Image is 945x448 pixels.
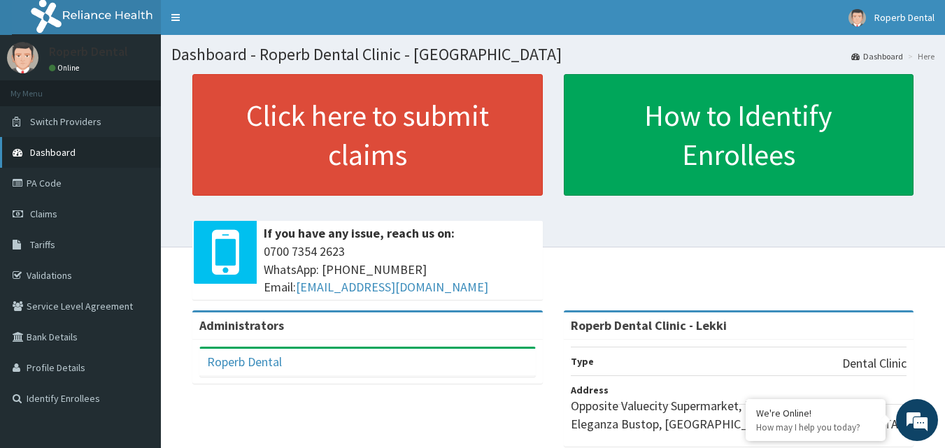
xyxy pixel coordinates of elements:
p: Opposite Valuecity Supermarket, [GEOGRAPHIC_DATA], By Eleganza Bustop, [GEOGRAPHIC_DATA], [GEOGRA... [571,397,907,433]
h1: Dashboard - Roperb Dental Clinic - [GEOGRAPHIC_DATA] [171,45,935,64]
span: Roperb Dental [874,11,935,24]
p: How may I help you today? [756,421,875,433]
a: Dashboard [851,50,903,62]
span: Claims [30,208,57,220]
li: Here [904,50,935,62]
p: Roperb Dental [49,45,128,58]
img: User Image [848,9,866,27]
b: Administrators [199,317,284,333]
a: Click here to submit claims [192,74,543,196]
a: [EMAIL_ADDRESS][DOMAIN_NAME] [296,279,488,295]
span: Switch Providers [30,115,101,128]
span: We're online! [81,135,193,276]
div: We're Online! [756,407,875,419]
a: Online [49,63,83,73]
span: 0700 7354 2623 WhatsApp: [PHONE_NUMBER] Email: [264,243,536,296]
div: Chat with us now [73,78,235,96]
p: Dental Clinic [842,354,907,373]
img: User Image [7,42,38,73]
a: How to Identify Enrollees [564,74,914,196]
b: If you have any issue, reach us on: [264,225,455,241]
div: Minimize live chat window [229,7,263,41]
span: Dashboard [30,146,76,159]
b: Address [571,384,609,396]
textarea: Type your message and hit 'Enter' [7,299,267,348]
b: Type [571,355,594,368]
img: d_794563401_company_1708531726252_794563401 [26,70,57,105]
span: Tariffs [30,238,55,251]
strong: Roperb Dental Clinic - Lekki [571,317,727,333]
a: Roperb Dental [207,354,282,370]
